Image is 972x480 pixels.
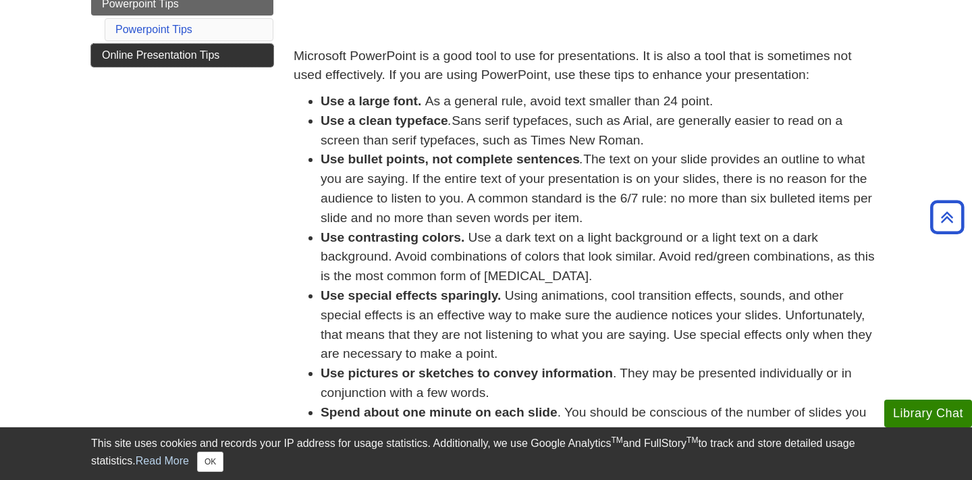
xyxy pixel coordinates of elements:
li: The text on your slide provides an outline to what you are saying. If the entire text of your pre... [321,150,881,228]
li: . You should be conscious of the number of slides you have in your presentation: you should inclu... [321,403,881,442]
strong: Use a large font. [321,94,421,108]
div: This site uses cookies and records your IP address for usage statistics. Additionally, we use Goo... [91,435,881,472]
button: Close [197,452,223,472]
li: . They may be presented individually or in conjunction with a few words. [321,364,881,403]
sup: TM [611,435,622,445]
strong: Spend about one minute on each slide [321,405,558,419]
a: Back to Top [925,208,969,226]
span: Online Presentation Tips [102,49,219,61]
button: Library Chat [884,400,972,427]
strong: Use contrasting colors. [321,230,464,244]
a: Read More [136,455,189,466]
strong: Use bullet points, not complete sentences [321,152,580,166]
sup: TM [686,435,698,445]
em: . [580,152,583,166]
li: Sans serif typefaces, such as Arial, are generally easier to read on a screen than serif typeface... [321,111,881,151]
strong: Use a clean typeface [321,113,448,128]
a: Powerpoint Tips [115,24,192,35]
a: Online Presentation Tips [91,44,273,67]
li: As a general rule, avoid text smaller than 24 point. [321,92,881,111]
em: . [448,113,452,128]
p: Microsoft PowerPoint is a good tool to use for presentations. It is also a tool that is sometimes... [294,47,881,86]
strong: Use pictures or sketches to convey information [321,366,613,380]
strong: Use special effects sparingly. [321,288,501,302]
li: Use a dark text on a light background or a light text on a dark background. Avoid combinations of... [321,228,881,286]
li: Using animations, cool transition effects, sounds, and other special effects is an effective way ... [321,286,881,364]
